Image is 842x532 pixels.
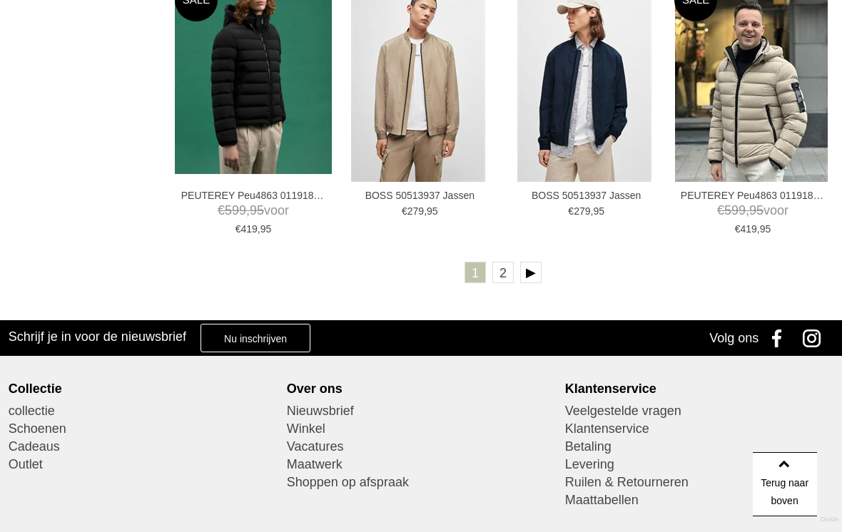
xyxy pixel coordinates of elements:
[741,223,757,235] span: 419
[757,223,760,235] span: ,
[235,223,241,235] span: €
[218,203,225,218] span: €
[240,223,257,235] span: 419
[492,262,514,283] a: 2
[201,324,310,352] a: Nu inschrijven
[717,203,724,218] span: €
[9,438,277,456] a: Cadeaus
[565,381,833,397] div: Klantenservice
[9,456,277,474] a: Outlet
[181,189,325,202] a: PEUTEREY Peu4863 01191861 Jassen
[709,320,759,356] div: Volg ons
[760,223,771,235] span: 95
[181,202,325,220] span: voor
[287,438,555,456] a: Vacatures
[681,189,825,202] a: PEUTEREY Peu4863 01191861 Jassen
[402,205,407,217] span: €
[565,420,833,438] a: Klantenservice
[225,203,246,218] span: 599
[574,205,590,217] span: 279
[746,203,749,218] span: ,
[427,205,438,217] span: 95
[260,223,272,235] span: 95
[749,203,764,218] span: 95
[724,203,746,218] span: 599
[514,189,659,202] a: BOSS 50513937 Jassen
[593,205,604,217] span: 95
[287,474,555,491] a: Shoppen op afspraak
[591,205,594,217] span: ,
[9,381,277,397] div: Collectie
[568,205,574,217] span: €
[798,320,833,356] a: Instagram
[250,203,264,218] span: 95
[735,223,741,235] span: €
[565,474,833,491] a: Ruilen & Retourneren
[565,438,833,456] a: Betaling
[424,205,427,217] span: ,
[9,420,277,438] a: Schoenen
[565,491,833,509] a: Maattabellen
[246,203,250,218] span: ,
[287,420,555,438] a: Winkel
[681,202,825,220] span: voor
[465,262,486,283] a: 1
[9,329,186,344] h3: Schrijf je in voor de nieuwsbrief
[287,456,555,474] a: Maatwerk
[753,452,817,516] a: Terug naar boven
[9,402,277,420] a: collectie
[565,456,833,474] a: Levering
[407,205,424,217] span: 279
[565,402,833,420] a: Veelgestelde vragen
[821,511,838,528] a: Divide
[287,402,555,420] a: Nieuwsbrief
[348,189,492,202] a: BOSS 50513937 Jassen
[762,320,798,356] a: Facebook
[287,381,555,397] div: Over ons
[258,223,260,235] span: ,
